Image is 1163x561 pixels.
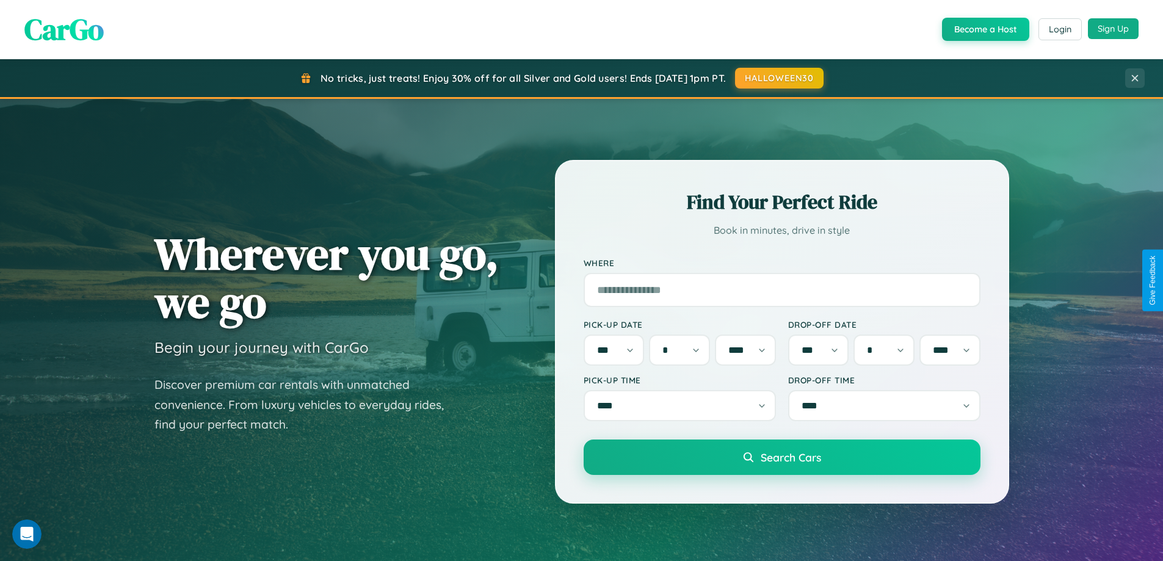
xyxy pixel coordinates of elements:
button: Search Cars [584,440,980,475]
iframe: Intercom live chat [12,519,42,549]
p: Book in minutes, drive in style [584,222,980,239]
h3: Begin your journey with CarGo [154,338,369,357]
h1: Wherever you go, we go [154,230,499,326]
label: Where [584,258,980,268]
span: No tricks, just treats! Enjoy 30% off for all Silver and Gold users! Ends [DATE] 1pm PT. [321,72,726,84]
button: HALLOWEEN30 [735,68,824,89]
span: Search Cars [761,451,821,464]
label: Drop-off Date [788,319,980,330]
p: Discover premium car rentals with unmatched convenience. From luxury vehicles to everyday rides, ... [154,375,460,435]
label: Drop-off Time [788,375,980,385]
div: Give Feedback [1148,256,1157,305]
label: Pick-up Date [584,319,776,330]
button: Login [1038,18,1082,40]
button: Become a Host [942,18,1029,41]
label: Pick-up Time [584,375,776,385]
span: CarGo [24,9,104,49]
button: Sign Up [1088,18,1139,39]
h2: Find Your Perfect Ride [584,189,980,215]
